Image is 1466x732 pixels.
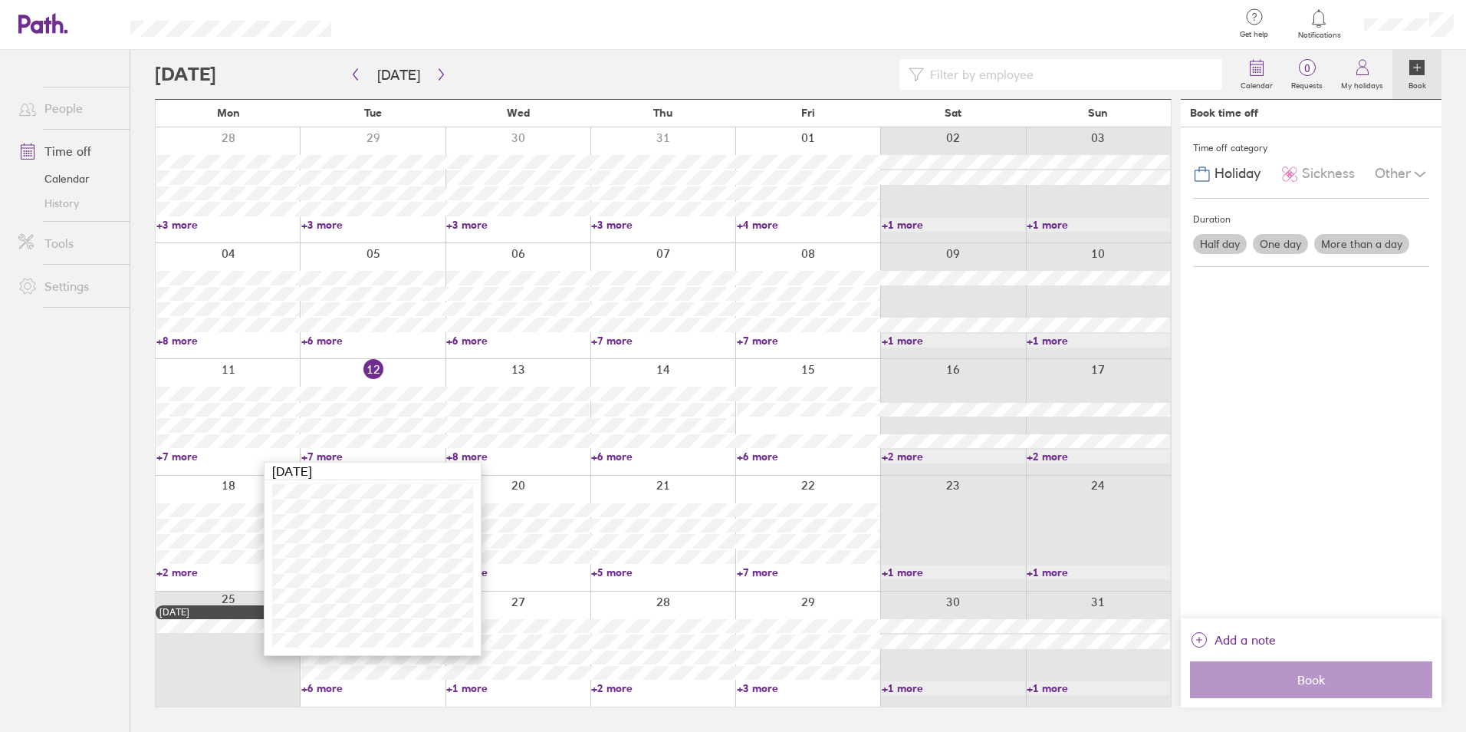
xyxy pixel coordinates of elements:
[6,136,130,167] a: Time off
[1193,137,1429,160] div: Time off category
[217,107,240,119] span: Mon
[265,463,481,480] div: [DATE]
[1231,50,1282,99] a: Calendar
[156,218,300,232] a: +3 more
[1282,50,1332,99] a: 0Requests
[1332,77,1392,91] label: My holidays
[1193,234,1247,254] label: Half day
[1027,565,1170,579] a: +1 more
[882,681,1025,695] a: +1 more
[1253,234,1308,254] label: One day
[1294,31,1344,40] span: Notifications
[1392,50,1441,99] a: Book
[801,107,815,119] span: Fri
[1294,8,1344,40] a: Notifications
[446,565,590,579] a: +3 more
[882,565,1025,579] a: +1 more
[159,607,297,618] div: [DATE]
[1201,673,1422,687] span: Book
[882,450,1025,463] a: +2 more
[1399,77,1435,91] label: Book
[446,681,590,695] a: +1 more
[1190,628,1276,652] button: Add a note
[737,218,880,232] a: +4 more
[591,450,735,463] a: +6 more
[1332,50,1392,99] a: My holidays
[1088,107,1108,119] span: Sun
[737,450,880,463] a: +6 more
[365,62,432,87] button: [DATE]
[6,167,130,191] a: Calendar
[737,565,880,579] a: +7 more
[446,334,590,348] a: +6 more
[653,107,672,119] span: Thu
[301,450,445,463] a: +7 more
[924,60,1213,89] input: Filter by employee
[156,450,300,463] a: +7 more
[1282,77,1332,91] label: Requests
[156,565,300,579] a: +2 more
[1215,166,1261,182] span: Holiday
[1215,628,1276,652] span: Add a note
[6,93,130,124] a: People
[6,228,130,259] a: Tools
[1375,160,1429,189] div: Other
[945,107,961,119] span: Sat
[301,334,445,348] a: +6 more
[1229,30,1279,39] span: Get help
[446,218,590,232] a: +3 more
[737,334,880,348] a: +7 more
[156,334,300,348] a: +8 more
[1190,107,1258,119] div: Book time off
[737,681,880,695] a: +3 more
[882,218,1025,232] a: +1 more
[1027,681,1170,695] a: +1 more
[1193,208,1429,231] div: Duration
[1282,62,1332,74] span: 0
[591,334,735,348] a: +7 more
[1302,166,1355,182] span: Sickness
[591,681,735,695] a: +2 more
[364,107,382,119] span: Tue
[6,191,130,216] a: History
[591,218,735,232] a: +3 more
[882,334,1025,348] a: +1 more
[591,565,735,579] a: +5 more
[1027,450,1170,463] a: +2 more
[6,271,130,302] a: Settings
[1027,334,1170,348] a: +1 more
[1231,77,1282,91] label: Calendar
[446,450,590,463] a: +8 more
[1314,234,1409,254] label: More than a day
[1190,661,1432,698] button: Book
[301,681,445,695] a: +6 more
[301,218,445,232] a: +3 more
[1027,218,1170,232] a: +1 more
[507,107,530,119] span: Wed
